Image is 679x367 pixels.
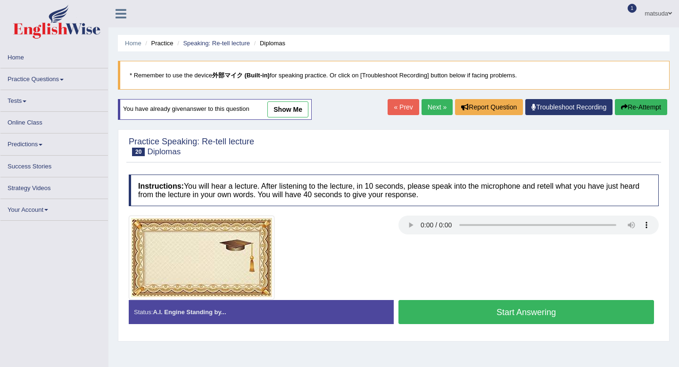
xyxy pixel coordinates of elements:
[398,300,654,324] button: Start Answering
[132,148,145,156] span: 20
[183,40,250,47] a: Speaking: Re-tell lecture
[455,99,523,115] button: Report Question
[267,101,308,117] a: show me
[0,156,108,174] a: Success Stories
[0,177,108,196] a: Strategy Videos
[252,39,285,48] li: Diplomas
[0,47,108,65] a: Home
[129,300,394,324] div: Status:
[0,90,108,108] a: Tests
[153,309,226,316] strong: A.I. Engine Standing by...
[118,99,312,120] div: You have already given answer to this question
[422,99,453,115] a: Next »
[0,68,108,87] a: Practice Questions
[0,133,108,152] a: Predictions
[147,147,181,156] small: Diplomas
[125,40,141,47] a: Home
[525,99,613,115] a: Troubleshoot Recording
[129,137,254,156] h2: Practice Speaking: Re-tell lecture
[0,112,108,130] a: Online Class
[138,182,184,190] b: Instructions:
[212,72,270,79] b: 外部マイク (Built-in)
[388,99,419,115] a: « Prev
[118,61,670,90] blockquote: * Remember to use the device for speaking practice. Or click on [Troubleshoot Recording] button b...
[0,199,108,217] a: Your Account
[143,39,173,48] li: Practice
[628,4,637,13] span: 1
[129,175,659,206] h4: You will hear a lecture. After listening to the lecture, in 10 seconds, please speak into the mic...
[615,99,667,115] button: Re-Attempt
